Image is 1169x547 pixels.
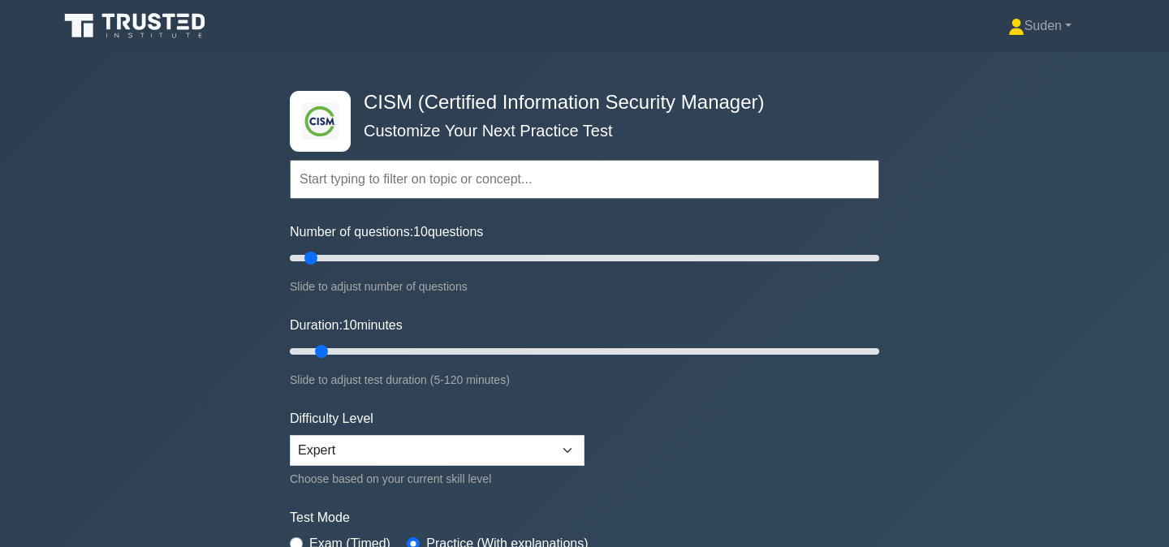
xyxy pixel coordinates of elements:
[969,10,1111,42] a: Suden
[290,222,483,242] label: Number of questions: questions
[290,409,373,429] label: Difficulty Level
[290,277,879,296] div: Slide to adjust number of questions
[357,91,800,114] h4: CISM (Certified Information Security Manager)
[343,318,357,332] span: 10
[290,160,879,199] input: Start typing to filter on topic or concept...
[290,370,879,390] div: Slide to adjust test duration (5-120 minutes)
[290,469,584,489] div: Choose based on your current skill level
[290,316,403,335] label: Duration: minutes
[290,508,879,528] label: Test Mode
[413,225,428,239] span: 10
